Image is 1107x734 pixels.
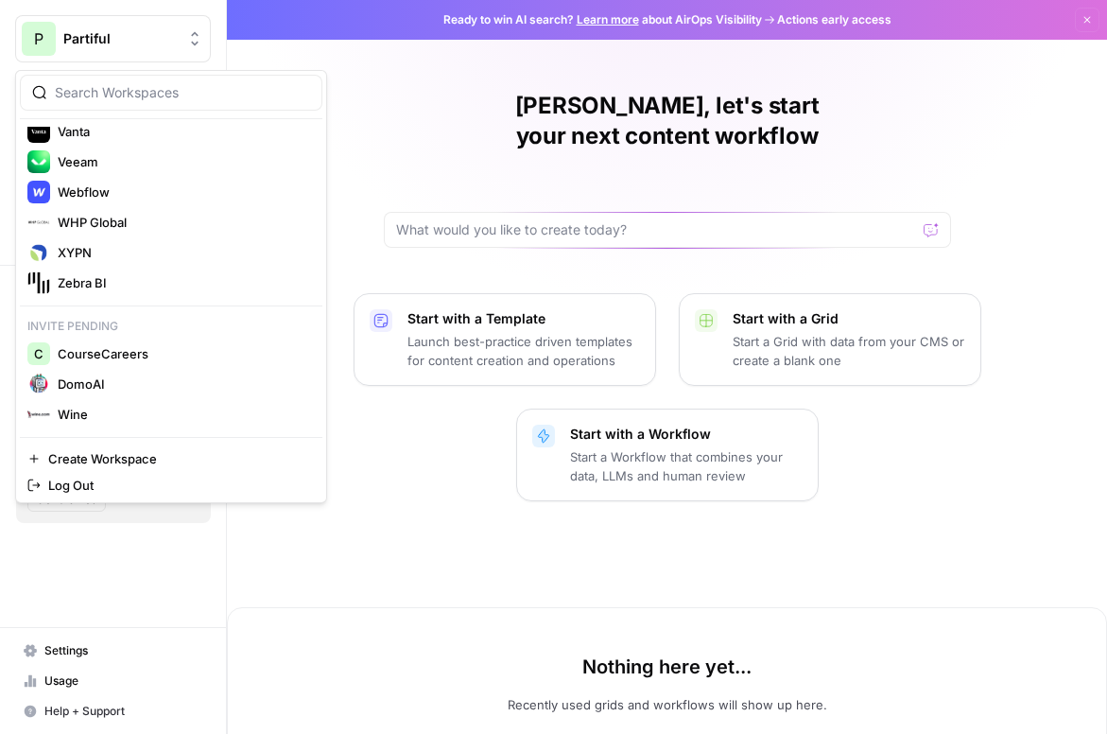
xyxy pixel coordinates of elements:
[63,29,178,48] span: Partiful
[34,27,43,50] span: P
[407,309,640,328] p: Start with a Template
[44,673,202,690] span: Usage
[27,211,50,234] img: WHP Global Logo
[516,409,819,501] button: Start with a WorkflowStart a Workflow that combines your data, LLMs and human review
[48,476,307,495] span: Log Out
[443,11,762,28] span: Ready to win AI search? about AirOps Visibility
[58,122,307,141] span: Vanta
[27,120,50,143] img: Vanta Logo
[15,696,211,726] button: Help + Support
[58,344,307,363] span: CourseCareers
[15,636,211,666] a: Settings
[27,271,50,294] img: Zebra BI Logo
[58,243,307,262] span: XYPN
[34,344,43,363] span: C
[582,654,752,680] p: Nothing here yet...
[396,220,916,239] input: What would you like to create today?
[777,11,891,28] span: Actions early access
[27,150,50,173] img: Veeam Logo
[44,642,202,659] span: Settings
[44,703,202,720] span: Help + Support
[407,332,640,370] p: Launch best-practice driven templates for content creation and operations
[27,373,50,395] img: DomoAI Logo
[733,332,965,370] p: Start a Grid with data from your CMS or create a blank one
[20,472,322,498] a: Log Out
[354,293,656,386] button: Start with a TemplateLaunch best-practice driven templates for content creation and operations
[58,405,307,424] span: Wine
[58,152,307,171] span: Veeam
[27,403,50,426] img: Wine Logo
[679,293,981,386] button: Start with a GridStart a Grid with data from your CMS or create a blank one
[55,83,310,102] input: Search Workspaces
[58,273,307,292] span: Zebra BI
[570,447,803,485] p: Start a Workflow that combines your data, LLMs and human review
[15,666,211,696] a: Usage
[27,241,50,264] img: XYPN Logo
[384,91,951,151] h1: [PERSON_NAME], let's start your next content workflow
[58,183,307,201] span: Webflow
[15,70,327,503] div: Workspace: Partiful
[508,695,827,714] p: Recently used grids and workflows will show up here.
[577,12,639,26] a: Learn more
[733,309,965,328] p: Start with a Grid
[20,446,322,472] a: Create Workspace
[570,425,803,444] p: Start with a Workflow
[20,314,322,339] p: Invite pending
[58,375,307,393] span: DomoAI
[48,449,307,468] span: Create Workspace
[15,15,211,62] button: Workspace: Partiful
[27,181,50,203] img: Webflow Logo
[58,213,307,232] span: WHP Global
